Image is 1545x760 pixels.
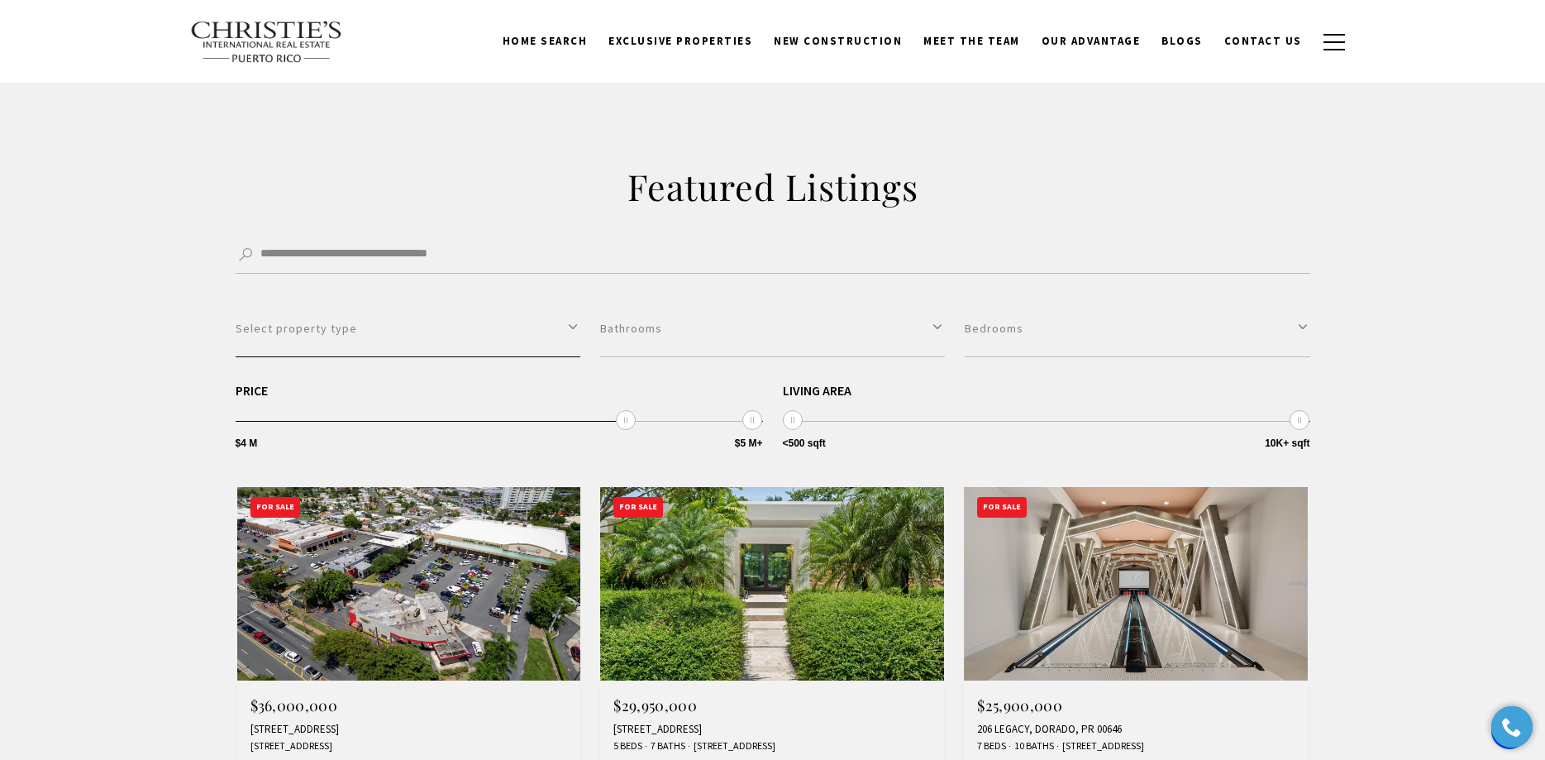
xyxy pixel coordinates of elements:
[1151,26,1214,57] a: Blogs
[913,26,1031,57] a: Meet the Team
[600,487,944,681] img: For Sale
[965,300,1309,357] button: Bedrooms
[1161,34,1203,48] span: Blogs
[608,34,752,48] span: Exclusive Properties
[1265,438,1309,448] span: 10K+ sqft
[250,723,568,736] div: [STREET_ADDRESS]
[1010,739,1054,753] span: 10 Baths
[1031,26,1152,57] a: Our Advantage
[646,739,685,753] span: 7 Baths
[600,300,945,357] button: Bathrooms
[964,487,1308,681] img: For Sale
[236,237,1310,274] input: Search by Address, City, or Neighborhood
[237,487,581,681] img: For Sale
[977,723,1295,736] div: 206 LEGACY, DORADO, PR 00646
[1042,34,1141,48] span: Our Advantage
[1058,739,1144,753] span: [STREET_ADDRESS]
[763,26,913,57] a: New Construction
[977,695,1062,715] span: $25,900,000
[613,497,663,518] div: For Sale
[977,497,1027,518] div: For Sale
[774,34,902,48] span: New Construction
[735,438,763,448] span: $5 M+
[613,739,642,753] span: 5 Beds
[250,739,332,753] span: [STREET_ADDRESS]
[236,438,258,448] span: $4 M
[190,21,344,64] img: Christie's International Real Estate text transparent background
[613,723,931,736] div: [STREET_ADDRESS]
[250,695,338,715] span: $36,000,000
[492,26,598,57] a: Home Search
[689,739,775,753] span: [STREET_ADDRESS]
[1224,34,1302,48] span: Contact Us
[783,438,826,448] span: <500 sqft
[977,739,1006,753] span: 7 Beds
[613,695,697,715] span: $29,950,000
[1313,18,1356,66] button: button
[598,26,763,57] a: Exclusive Properties
[417,164,1128,210] h2: Featured Listings
[250,497,300,518] div: For Sale
[236,300,580,357] button: Select property type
